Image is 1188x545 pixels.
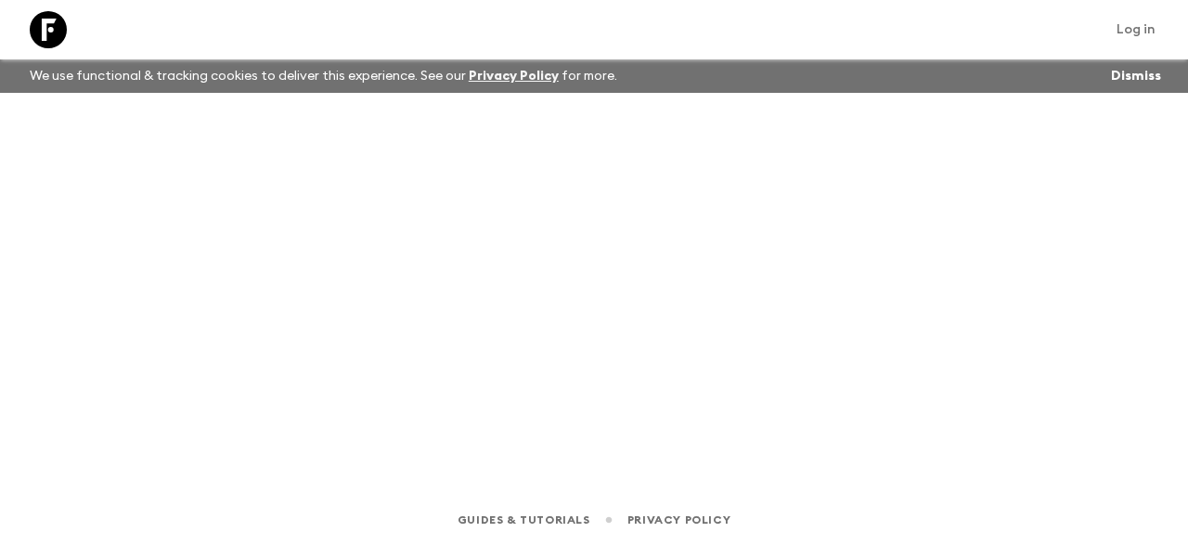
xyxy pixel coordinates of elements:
[1106,17,1166,43] a: Log in
[469,70,559,83] a: Privacy Policy
[458,510,590,530] a: Guides & Tutorials
[627,510,730,530] a: Privacy Policy
[22,59,625,93] p: We use functional & tracking cookies to deliver this experience. See our for more.
[1106,63,1166,89] button: Dismiss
